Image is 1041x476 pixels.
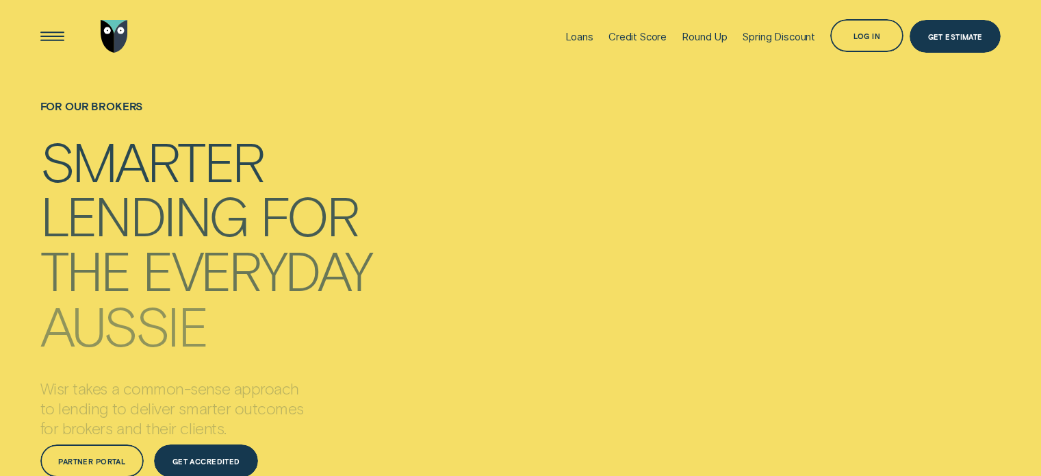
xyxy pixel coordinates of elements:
[40,135,264,186] div: Smarter
[40,299,207,350] div: Aussie
[565,30,593,43] div: Loans
[40,133,372,337] h4: Smarter lending for the everyday Aussie
[260,189,357,240] div: for
[36,20,68,53] button: Open Menu
[40,100,372,134] h1: For Our Brokers
[743,30,815,43] div: Spring Discount
[40,379,357,438] p: Wisr takes a common-sense approach to lending to deliver smarter outcomes for brokers and their c...
[830,19,903,52] button: Log in
[608,30,667,43] div: Credit Score
[910,20,1001,53] a: Get Estimate
[142,244,371,295] div: everyday
[40,244,130,295] div: the
[101,20,128,53] img: Wisr
[40,189,248,240] div: lending
[682,30,728,43] div: Round Up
